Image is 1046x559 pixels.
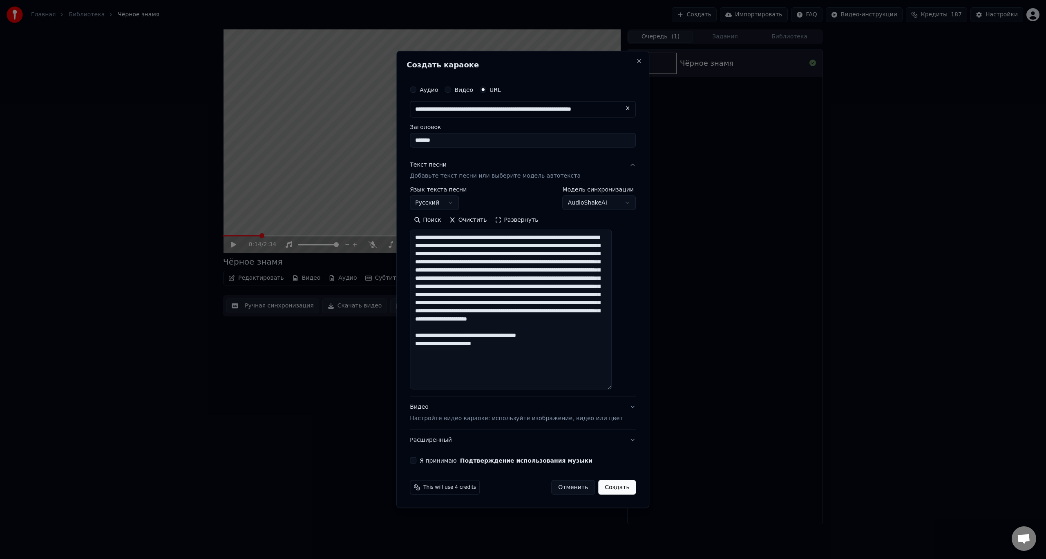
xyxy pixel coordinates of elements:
[410,172,581,180] p: Добавьте текст песни или выберите модель автотекста
[491,214,542,227] button: Развернуть
[407,61,639,68] h2: Создать караоке
[410,154,636,187] button: Текст песниДобавьте текст песни или выберите модель автотекста
[445,214,491,227] button: Очистить
[410,430,636,451] button: Расширенный
[410,396,636,429] button: ВидеоНастройте видео караоке: используйте изображение, видео или цвет
[420,458,592,463] label: Я принимаю
[410,414,623,423] p: Настройте видео караоке: используйте изображение, видео или цвет
[460,458,592,463] button: Я принимаю
[410,187,467,192] label: Язык текста песни
[410,187,636,396] div: Текст песниДобавьте текст песни или выберите модель автотекста
[489,87,501,92] label: URL
[410,403,623,423] div: Видео
[410,160,447,169] div: Текст песни
[563,187,636,192] label: Модель синхронизации
[420,87,438,92] label: Аудио
[410,124,636,129] label: Заголовок
[423,484,476,491] span: This will use 4 credits
[454,87,473,92] label: Видео
[598,480,636,495] button: Создать
[410,214,445,227] button: Поиск
[551,480,595,495] button: Отменить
